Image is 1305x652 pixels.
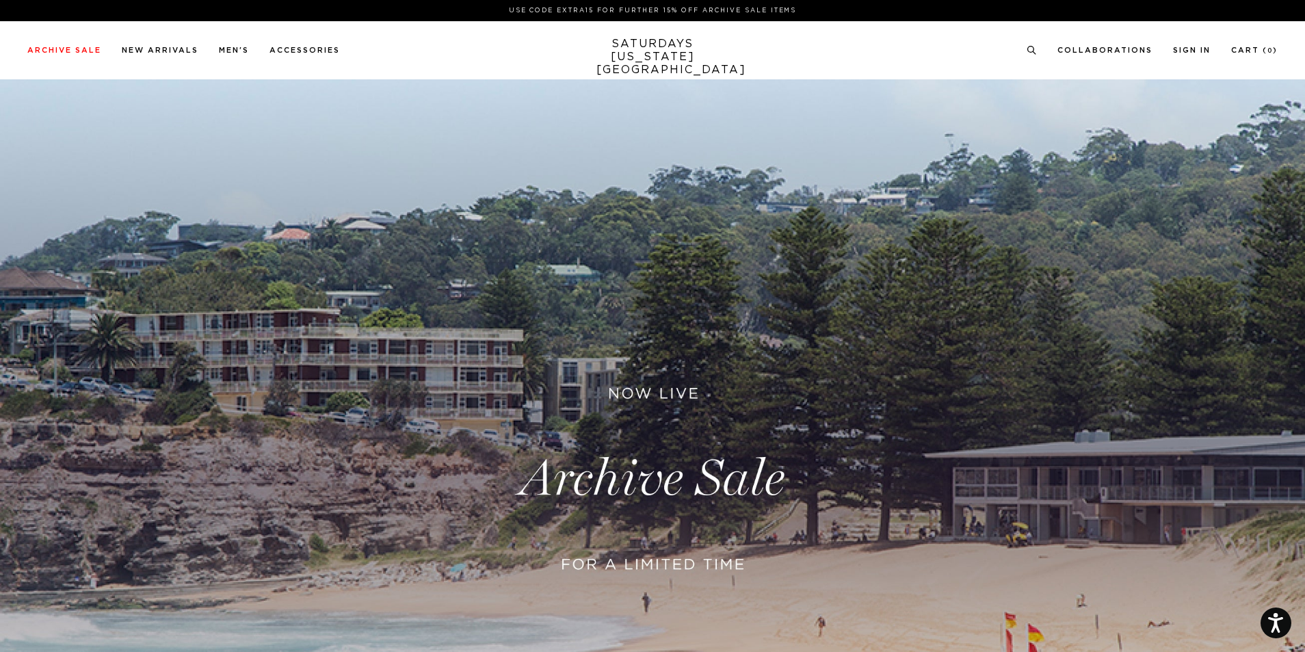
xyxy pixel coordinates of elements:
[1057,47,1152,54] a: Collaborations
[1267,48,1273,54] small: 0
[122,47,198,54] a: New Arrivals
[269,47,340,54] a: Accessories
[1173,47,1211,54] a: Sign In
[596,38,709,77] a: SATURDAYS[US_STATE][GEOGRAPHIC_DATA]
[1231,47,1278,54] a: Cart (0)
[33,5,1272,16] p: Use Code EXTRA15 for Further 15% Off Archive Sale Items
[219,47,249,54] a: Men's
[27,47,101,54] a: Archive Sale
